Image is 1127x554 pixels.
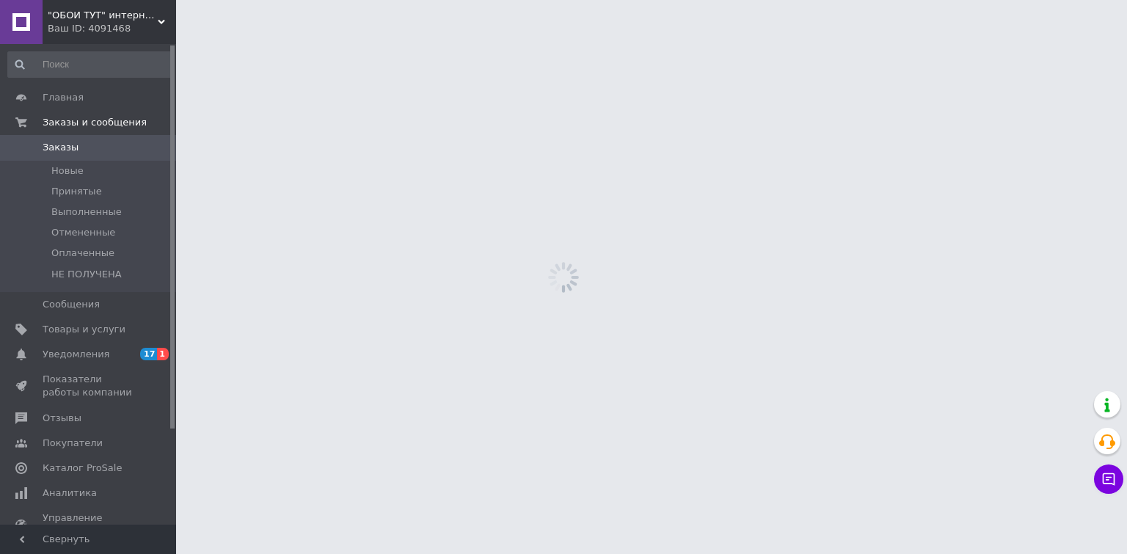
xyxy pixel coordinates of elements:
[51,164,84,178] span: Новые
[157,348,169,360] span: 1
[43,511,136,538] span: Управление сайтом
[43,373,136,399] span: Показатели работы компании
[51,247,114,260] span: Оплаченные
[51,185,102,198] span: Принятые
[43,116,147,129] span: Заказы и сообщения
[51,205,122,219] span: Выполненные
[43,141,79,154] span: Заказы
[43,437,103,450] span: Покупатели
[43,348,109,361] span: Уведомления
[43,298,100,311] span: Сообщения
[43,91,84,104] span: Главная
[48,22,176,35] div: Ваш ID: 4091468
[1094,464,1123,494] button: Чат с покупателем
[43,323,125,336] span: Товары и услуги
[48,9,158,22] span: "ОБОИ ТУТ" интернет-магазин
[51,226,115,239] span: Отмененные
[43,462,122,475] span: Каталог ProSale
[43,486,97,500] span: Аналитика
[140,348,157,360] span: 17
[7,51,173,78] input: Поиск
[43,412,81,425] span: Отзывы
[51,268,122,281] span: НЕ ПОЛУЧЕНА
